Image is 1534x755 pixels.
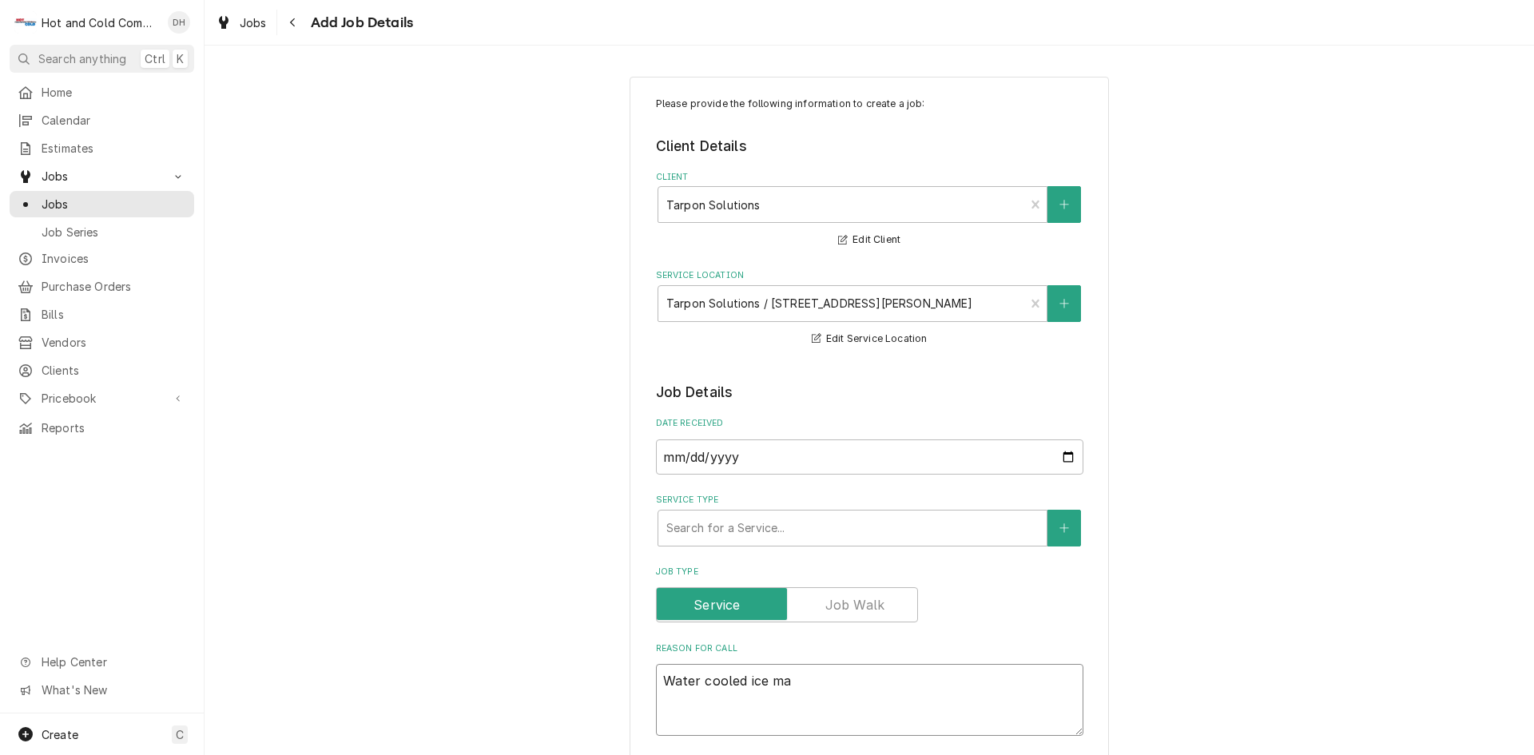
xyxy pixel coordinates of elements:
[38,50,126,67] span: Search anything
[10,163,194,189] a: Go to Jobs
[42,728,78,741] span: Create
[10,245,194,272] a: Invoices
[42,681,185,698] span: What's New
[656,171,1083,184] label: Client
[10,329,194,356] a: Vendors
[656,439,1083,475] input: yyyy-mm-dd
[836,230,903,250] button: Edit Client
[656,171,1083,250] div: Client
[1059,298,1069,309] svg: Create New Location
[656,566,1083,622] div: Job Type
[10,45,194,73] button: Search anythingCtrlK
[42,419,186,436] span: Reports
[10,649,194,675] a: Go to Help Center
[656,494,1083,546] div: Service Type
[809,329,930,349] button: Edit Service Location
[42,250,186,267] span: Invoices
[145,50,165,67] span: Ctrl
[42,362,186,379] span: Clients
[42,168,162,185] span: Jobs
[42,14,159,31] div: Hot and Cold Commercial Kitchens, Inc.
[14,11,37,34] div: Hot and Cold Commercial Kitchens, Inc.'s Avatar
[10,273,194,300] a: Purchase Orders
[10,301,194,328] a: Bills
[656,136,1083,157] legend: Client Details
[176,726,184,743] span: C
[1059,523,1069,534] svg: Create New Service
[10,79,194,105] a: Home
[656,417,1083,474] div: Date Received
[656,269,1083,348] div: Service Location
[10,415,194,441] a: Reports
[1047,186,1081,223] button: Create New Client
[10,677,194,703] a: Go to What's New
[42,224,186,240] span: Job Series
[42,334,186,351] span: Vendors
[10,135,194,161] a: Estimates
[10,191,194,217] a: Jobs
[42,140,186,157] span: Estimates
[1047,285,1081,322] button: Create New Location
[1059,199,1069,210] svg: Create New Client
[656,494,1083,507] label: Service Type
[656,382,1083,403] legend: Job Details
[168,11,190,34] div: DH
[656,664,1083,736] textarea: Water cooled ice ma
[42,306,186,323] span: Bills
[10,219,194,245] a: Job Series
[14,11,37,34] div: H
[656,97,1083,111] p: Please provide the following information to create a job:
[177,50,184,67] span: K
[209,10,273,36] a: Jobs
[306,12,413,34] span: Add Job Details
[42,390,162,407] span: Pricebook
[42,654,185,670] span: Help Center
[42,196,186,213] span: Jobs
[1047,510,1081,546] button: Create New Service
[168,11,190,34] div: Daryl Harris's Avatar
[42,84,186,101] span: Home
[656,566,1083,578] label: Job Type
[10,107,194,133] a: Calendar
[656,417,1083,430] label: Date Received
[240,14,267,31] span: Jobs
[42,278,186,295] span: Purchase Orders
[656,642,1083,736] div: Reason For Call
[10,357,194,383] a: Clients
[42,112,186,129] span: Calendar
[656,269,1083,282] label: Service Location
[656,642,1083,655] label: Reason For Call
[10,385,194,411] a: Go to Pricebook
[280,10,306,35] button: Navigate back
